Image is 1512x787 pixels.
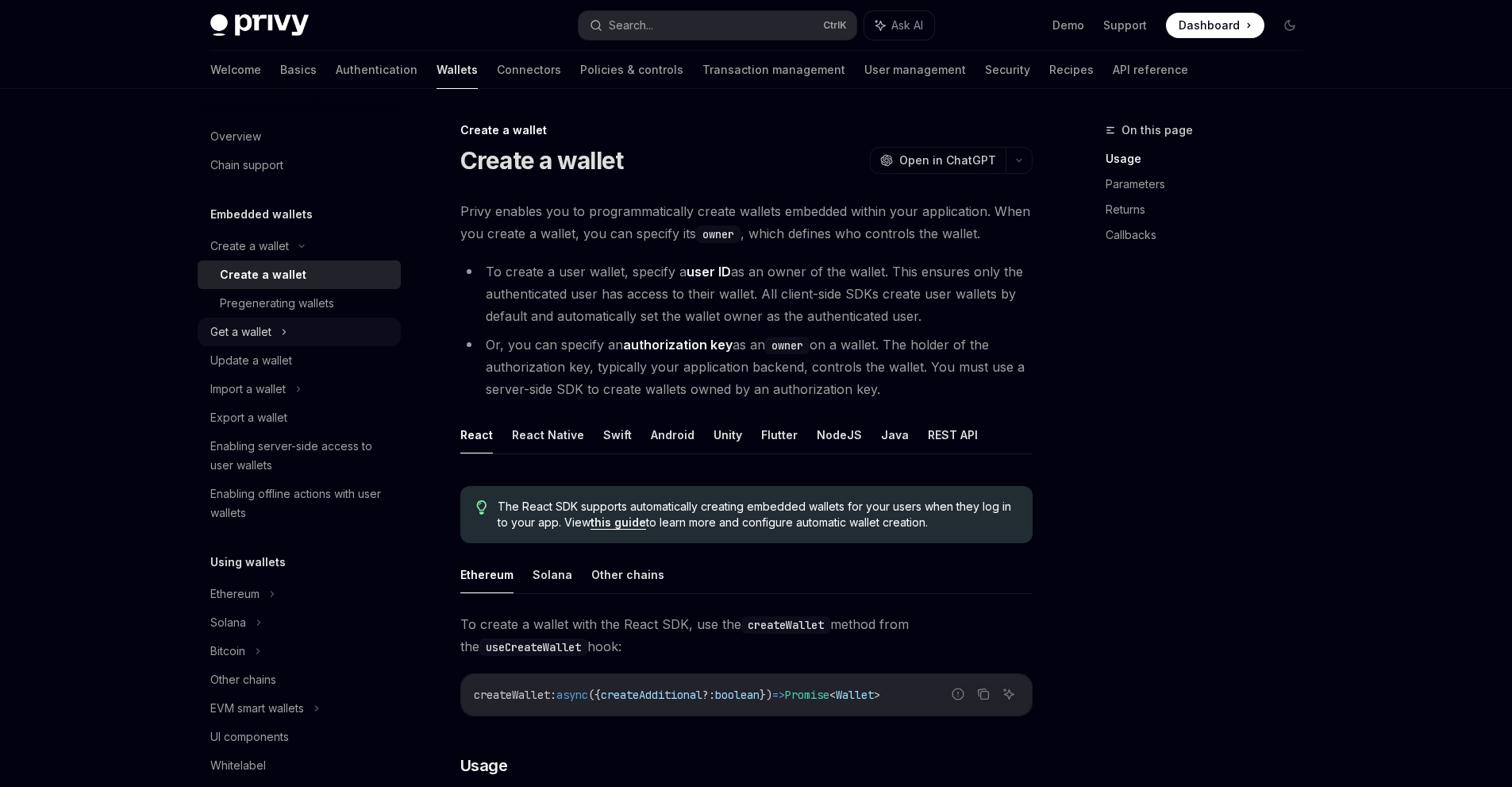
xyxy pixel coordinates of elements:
span: Dashboard [1179,17,1240,33]
div: Create a wallet [210,237,289,256]
h1: Create a wallet [460,146,624,175]
span: On this page [1121,121,1193,140]
span: Privy enables you to programmatically create wallets embedded within your application. When you c... [460,200,1033,245]
a: Other chains [198,665,401,694]
a: Usage [1106,146,1315,172]
button: Report incorrect code [948,684,968,704]
div: UI components [210,727,289,746]
span: Promise [785,688,829,702]
a: this guide [591,515,646,530]
a: Create a wallet [198,260,401,289]
div: Pregenerating wallets [220,294,334,313]
a: API reference [1113,51,1188,89]
a: Security [985,51,1030,89]
a: Transaction management [702,51,845,89]
span: < [829,688,836,702]
div: EVM smart wallets [210,699,304,718]
a: Authentication [336,51,417,89]
button: Ask AI [998,684,1019,704]
a: Parameters [1106,172,1315,197]
a: Demo [1052,17,1084,33]
a: UI components [198,723,401,751]
div: Enabling server-side access to user wallets [210,437,391,475]
svg: Tip [476,500,487,515]
div: Update a wallet [210,351,292,370]
button: Other chains [591,556,664,593]
span: To create a wallet with the React SDK, use the method from the hook: [460,613,1033,658]
div: Get a wallet [210,322,271,341]
button: React Native [512,416,584,453]
a: Chain support [198,151,401,179]
a: Returns [1106,197,1315,222]
code: owner [696,226,741,243]
div: Export a wallet [210,408,287,427]
button: REST API [928,416,978,453]
button: Copy the contents from the code block [973,684,994,704]
button: Solana [533,556,572,593]
button: Open in ChatGPT [870,147,1006,174]
a: Basics [280,51,317,89]
span: Open in ChatGPT [899,152,996,168]
div: Ethereum [210,584,260,604]
strong: user ID [687,264,731,280]
div: Solana [210,613,246,632]
a: Enabling server-side access to user wallets [198,432,401,480]
strong: authorization key [623,337,733,353]
div: Search... [609,16,653,35]
div: Chain support [210,156,283,175]
a: Update a wallet [198,346,401,375]
button: NodeJS [817,416,862,453]
a: Support [1103,17,1147,33]
a: Enabling offline actions with user wallets [198,480,401,527]
span: boolean [715,688,760,702]
a: Whitelabel [198,751,401,780]
li: To create a user wallet, specify a as an owner of the wallet. This ensures only the authenticated... [460,260,1033,327]
button: Toggle dark mode [1277,13,1302,38]
div: Create a wallet [460,122,1033,138]
div: Import a wallet [210,380,286,399]
span: > [874,688,880,702]
li: Or, you can specify an as an on a wallet. The holder of the authorization key, typically your app... [460,334,1033,400]
a: Callbacks [1106,222,1315,248]
button: Java [881,416,909,453]
h5: Using wallets [210,553,286,572]
div: Create a wallet [220,265,306,284]
div: Bitcoin [210,642,245,661]
a: Wallets [437,51,478,89]
div: Overview [210,127,261,146]
span: : [550,688,556,702]
a: Pregenerating wallets [198,289,401,318]
span: async [556,688,588,702]
span: Usage [460,754,508,777]
a: Export a wallet [198,403,401,432]
button: Ethereum [460,556,514,593]
a: Overview [198,122,401,151]
code: useCreateWallet [479,638,587,656]
img: dark logo [210,14,309,37]
h5: Embedded wallets [210,205,313,224]
button: Android [651,416,694,453]
button: Ask AI [864,11,934,40]
span: }) [760,688,772,702]
a: Recipes [1049,51,1094,89]
span: createWallet [474,688,550,702]
a: Connectors [497,51,561,89]
button: Swift [603,416,632,453]
span: ?: [702,688,715,702]
span: The React SDK supports automatically creating embedded wallets for your users when they log in to... [498,499,1016,530]
a: Welcome [210,51,261,89]
button: Search...CtrlK [579,11,856,40]
span: Ctrl K [823,19,847,32]
span: Ask AI [891,17,923,33]
span: => [772,688,785,702]
button: Unity [714,416,742,453]
button: Flutter [761,416,798,453]
a: Dashboard [1166,13,1264,38]
a: User management [864,51,966,89]
div: Enabling offline actions with user wallets [210,484,391,523]
button: React [460,416,493,453]
a: Policies & controls [580,51,683,89]
span: createAdditional [601,688,702,702]
code: createWallet [741,616,830,634]
span: Wallet [836,688,874,702]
